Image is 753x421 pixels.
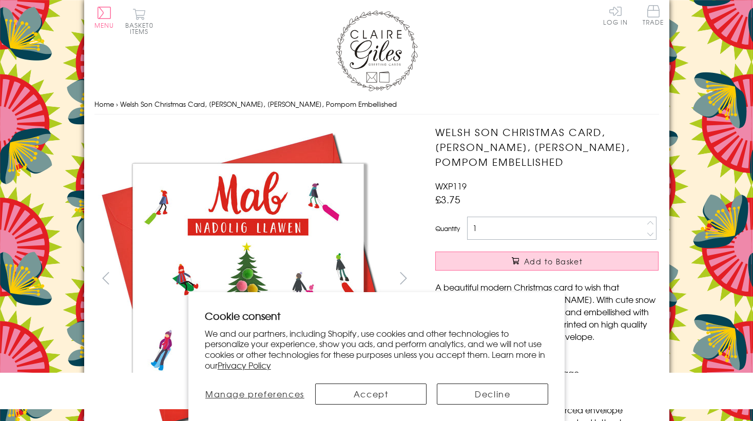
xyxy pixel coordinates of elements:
button: next [392,266,415,290]
span: Add to Basket [524,256,583,266]
button: Decline [437,384,548,405]
span: WXP119 [435,180,467,192]
span: › [116,99,118,109]
nav: breadcrumbs [94,94,659,115]
h2: Cookie consent [205,309,549,323]
button: Basket0 items [125,8,153,34]
span: 0 items [130,21,153,36]
p: A beautiful modern Christmas card to wish that wonderful Son a Merry [PERSON_NAME]. With cute sno... [435,281,659,342]
button: prev [94,266,118,290]
span: Welsh Son Christmas Card, [PERSON_NAME], [PERSON_NAME], Pompom Embellished [120,99,397,109]
span: Manage preferences [205,388,304,400]
button: Menu [94,7,114,28]
a: Privacy Policy [218,359,271,371]
button: Add to Basket [435,252,659,271]
a: Home [94,99,114,109]
span: £3.75 [435,192,460,206]
img: Welsh Son Christmas Card, Nadolig Llawen Mab, Sledgers, Pompom Embellished [415,125,723,371]
button: Accept [315,384,427,405]
label: Quantity [435,224,460,233]
h1: Welsh Son Christmas Card, [PERSON_NAME], [PERSON_NAME], Pompom Embellished [435,125,659,169]
span: Menu [94,21,114,30]
span: Trade [643,5,664,25]
img: Claire Giles Greetings Cards [336,10,418,91]
p: We and our partners, including Shopify, use cookies and other technologies to personalize your ex... [205,328,549,371]
a: Log In [603,5,628,25]
button: Manage preferences [205,384,305,405]
a: Trade [643,5,664,27]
